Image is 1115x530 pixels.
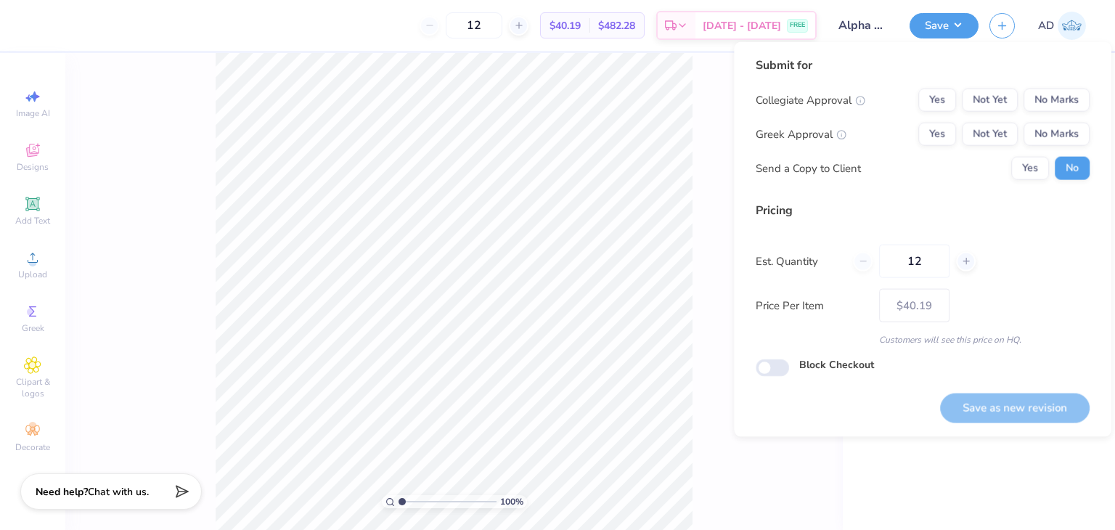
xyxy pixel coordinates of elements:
strong: Need help? [36,485,88,499]
label: Price Per Item [756,297,868,314]
span: Designs [17,161,49,173]
div: Greek Approval [756,126,846,142]
span: $40.19 [550,18,581,33]
input: – – [879,245,949,278]
img: Anjali Dilish [1058,12,1086,40]
span: Image AI [16,107,50,119]
span: 100 % [500,495,523,508]
label: Block Checkout [799,357,874,372]
span: $482.28 [598,18,635,33]
button: No [1055,157,1090,180]
button: No Marks [1024,89,1090,112]
button: Yes [918,123,956,146]
div: Submit for [756,57,1090,74]
span: Chat with us. [88,485,149,499]
span: Greek [22,322,44,334]
div: Send a Copy to Client [756,160,861,176]
span: Clipart & logos [7,376,58,399]
span: FREE [790,20,805,30]
button: Not Yet [962,89,1018,112]
button: Yes [918,89,956,112]
div: Customers will see this price on HQ. [756,333,1090,346]
button: Save [910,13,979,38]
input: Untitled Design [828,11,899,40]
button: No Marks [1024,123,1090,146]
a: AD [1038,12,1086,40]
label: Est. Quantity [756,253,842,269]
input: – – [446,12,502,38]
span: Add Text [15,215,50,227]
button: Yes [1011,157,1049,180]
button: Not Yet [962,123,1018,146]
span: Decorate [15,441,50,453]
span: Upload [18,269,47,280]
div: Pricing [756,202,1090,219]
span: [DATE] - [DATE] [703,18,781,33]
div: Collegiate Approval [756,91,865,108]
span: AD [1038,17,1054,34]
